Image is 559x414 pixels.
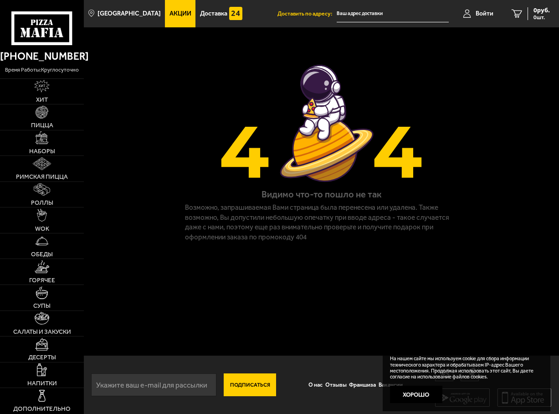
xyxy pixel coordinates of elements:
[97,10,161,17] span: [GEOGRAPHIC_DATA]
[307,376,324,393] a: О нас
[224,373,276,396] button: Подписаться
[533,7,550,14] span: 0 руб.
[200,10,227,17] span: Доставка
[476,10,493,17] span: Войти
[337,5,448,22] input: Ваш адрес доставки
[31,251,53,258] span: Обеды
[27,380,57,387] span: Напитки
[324,376,348,393] a: Отзывы
[36,97,48,103] span: Хит
[31,122,53,129] span: Пицца
[35,226,49,232] span: WOK
[185,203,458,242] p: Возможно, запрашиваемая Вами страница была перенесена или удалена. Также возможно, Вы допустили н...
[229,7,242,20] img: 15daf4d41897b9f0e9f617042186c801.svg
[28,354,56,361] span: Десерты
[13,406,71,412] span: Дополнительно
[31,200,53,206] span: Роллы
[169,10,191,17] span: Акции
[91,373,216,396] input: Укажите ваш e-mail для рассылки
[33,303,51,309] span: Супы
[29,148,55,155] span: Наборы
[29,277,55,284] span: Горячее
[220,61,423,186] img: Страница не найдена
[348,376,378,393] a: Франшиза
[377,376,404,393] a: Вакансии
[13,329,71,335] span: Салаты и закуски
[390,386,442,403] button: Хорошо
[262,188,382,201] h1: Видимо что-то пошло не так
[390,356,538,380] p: На нашем сайте мы используем cookie для сбора информации технического характера и обрабатываем IP...
[533,15,550,20] span: 0 шт.
[16,174,68,180] span: Римская пицца
[277,11,337,16] span: Доставить по адресу:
